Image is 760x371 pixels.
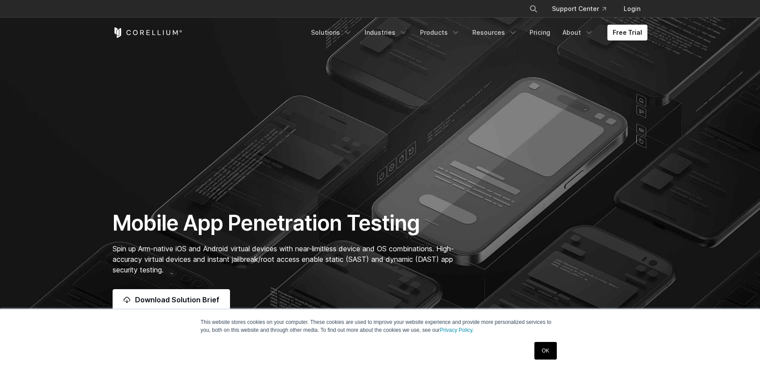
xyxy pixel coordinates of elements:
button: Search [526,1,541,17]
a: OK [534,342,557,360]
div: Navigation Menu [519,1,647,17]
a: Download Solution Brief [113,289,230,310]
a: Corellium Home [113,27,183,38]
a: Solutions [306,25,358,40]
a: Free Trial [607,25,647,40]
a: Products [415,25,465,40]
span: Spin up Arm-native iOS and Android virtual devices with near-limitless device and OS combinations... [113,244,454,274]
a: Resources [467,25,522,40]
a: About [557,25,599,40]
a: Login [617,1,647,17]
a: Industries [359,25,413,40]
h1: Mobile App Penetration Testing [113,210,463,236]
p: This website stores cookies on your computer. These cookies are used to improve your website expe... [201,318,559,334]
div: Navigation Menu [306,25,647,40]
span: Download Solution Brief [135,294,219,305]
a: Support Center [545,1,613,17]
a: Privacy Policy. [440,327,474,333]
a: Pricing [524,25,555,40]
